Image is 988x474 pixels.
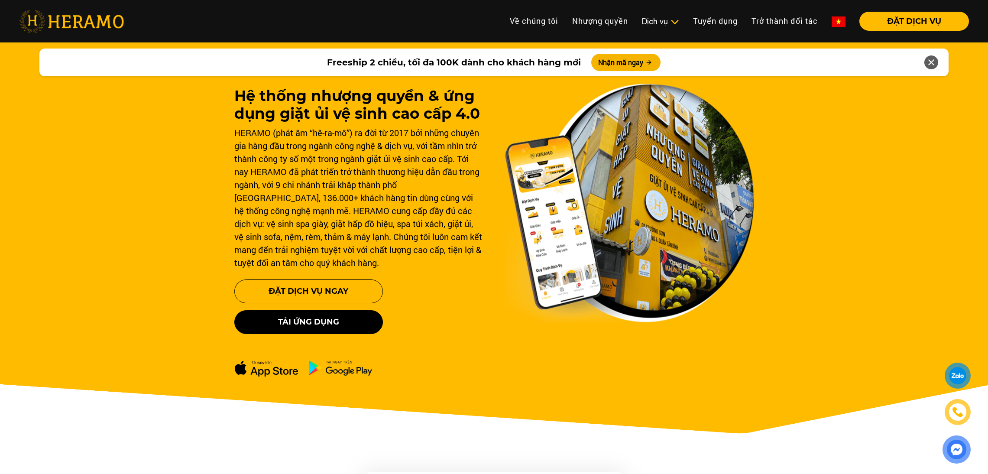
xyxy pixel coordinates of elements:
img: banner [505,84,754,323]
img: subToggleIcon [670,18,679,26]
div: Dịch vụ [642,16,679,27]
button: ĐẶT DỊCH VỤ [859,12,969,31]
img: ch-dowload [308,360,373,376]
a: Tuyển dụng [686,12,745,30]
a: Nhượng quyền [565,12,635,30]
span: Freeship 2 chiều, tối đa 100K dành cho khách hàng mới [327,56,581,69]
img: vn-flag.png [832,16,845,27]
button: Nhận mã ngay [591,54,661,71]
button: Tải ứng dụng [234,310,383,334]
div: HERAMO (phát âm “hê-ra-mô”) ra đời từ 2017 bởi những chuyên gia hàng đầu trong ngành công nghệ & ... [234,126,484,269]
a: ĐẶT DỊCH VỤ [852,17,969,25]
a: Trở thành đối tác [745,12,825,30]
img: phone-icon [953,407,963,417]
h1: Hệ thống nhượng quyền & ứng dụng giặt ủi vệ sinh cao cấp 4.0 [234,87,484,123]
a: Về chúng tôi [503,12,565,30]
img: apple-dowload [234,360,298,377]
img: heramo-logo.png [19,10,124,32]
a: phone-icon [946,400,969,424]
button: Đặt Dịch Vụ Ngay [234,279,383,303]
